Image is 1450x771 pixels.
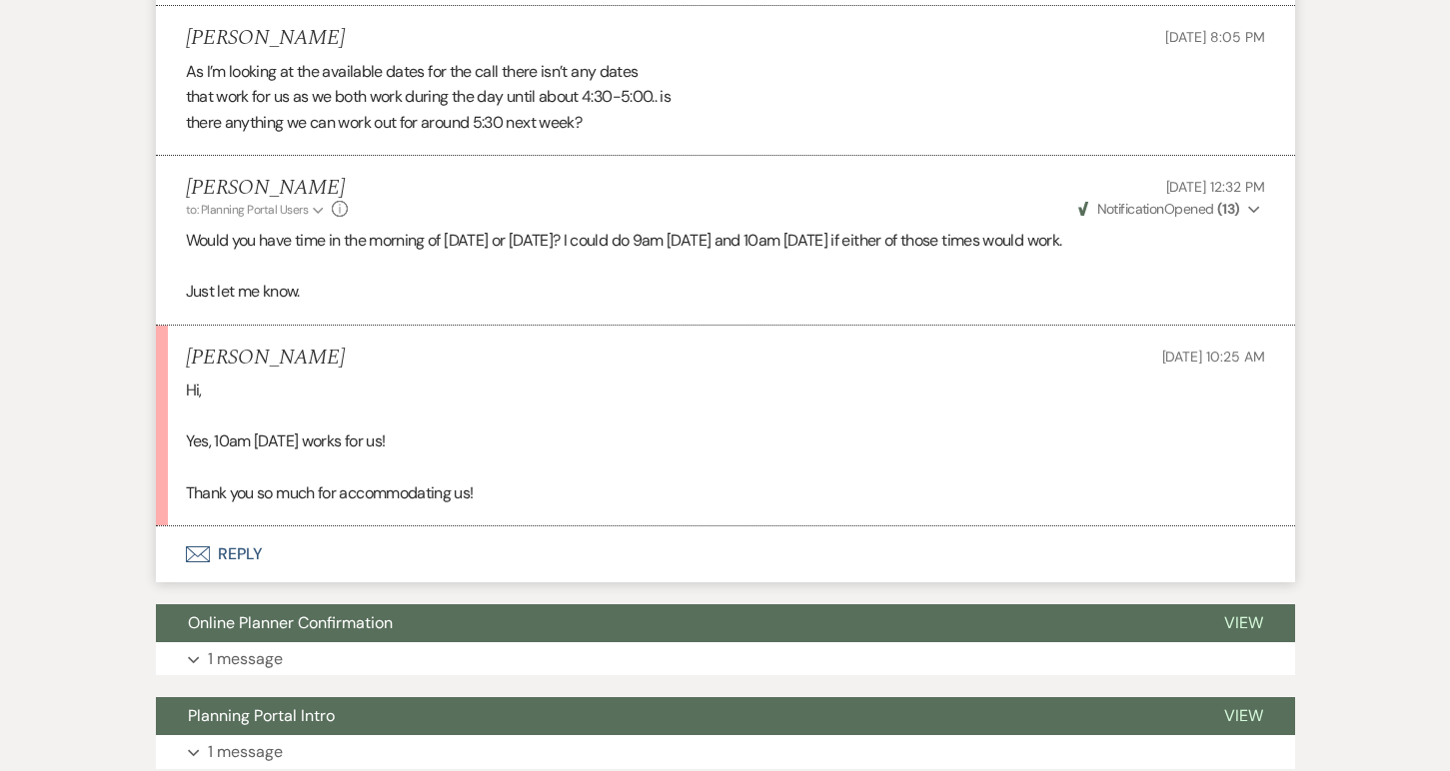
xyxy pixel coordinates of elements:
p: 1 message [208,739,283,765]
h5: [PERSON_NAME] [186,176,349,201]
span: View [1224,705,1263,726]
p: 1 message [208,646,283,672]
button: View [1192,604,1295,642]
span: Online Planner Confirmation [188,612,393,633]
button: 1 message [156,735,1295,769]
button: NotificationOpened (13) [1075,199,1264,220]
div: As I’m looking at the available dates for the call there isn’t any dates that work for us as we b... [186,59,1265,136]
h5: [PERSON_NAME] [186,26,345,51]
button: to: Planning Portal Users [186,201,328,219]
span: Opened [1078,200,1240,218]
span: View [1224,612,1263,633]
span: [DATE] 12:32 PM [1166,178,1265,196]
button: Planning Portal Intro [156,697,1192,735]
span: to: Planning Portal Users [186,202,309,218]
p: Just let me know. [186,279,1265,305]
button: Online Planner Confirmation [156,604,1192,642]
h5: [PERSON_NAME] [186,346,345,371]
span: Notification [1097,200,1164,218]
span: [DATE] 10:25 AM [1162,348,1265,366]
button: View [1192,697,1295,735]
button: Reply [156,526,1295,582]
strong: ( 13 ) [1217,200,1240,218]
span: [DATE] 8:05 PM [1165,28,1264,46]
div: Hi, Yes, 10am [DATE] works for us! Thank you so much for accommodating us! [186,378,1265,505]
button: 1 message [156,642,1295,676]
span: Planning Portal Intro [188,705,335,726]
p: Would you have time in the morning of [DATE] or [DATE]? I could do 9am [DATE] and 10am [DATE] if ... [186,228,1265,254]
